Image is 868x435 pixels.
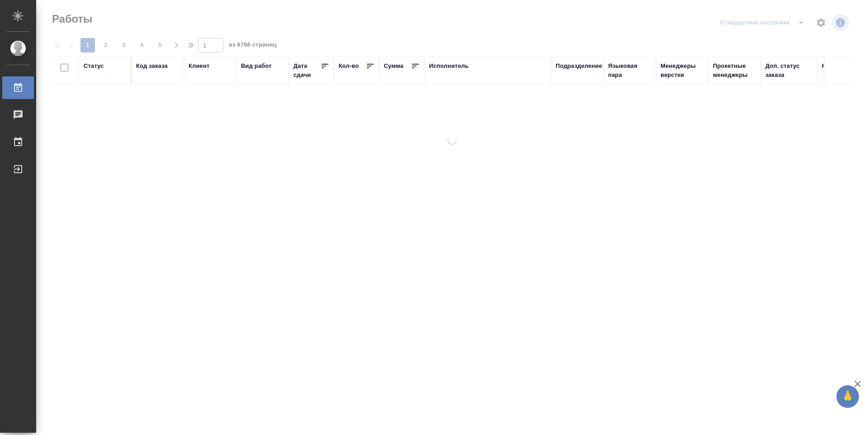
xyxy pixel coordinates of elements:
[836,385,859,408] button: 🙏
[556,61,602,71] div: Подразделение
[136,61,168,71] div: Код заказа
[822,61,857,71] div: Код работы
[429,61,469,71] div: Исполнитель
[608,61,651,80] div: Языковая пара
[713,61,756,80] div: Проектные менеджеры
[84,61,104,71] div: Статус
[660,61,704,80] div: Менеджеры верстки
[840,387,855,406] span: 🙏
[241,61,272,71] div: Вид работ
[293,61,321,80] div: Дата сдачи
[384,61,403,71] div: Сумма
[189,61,209,71] div: Клиент
[765,61,813,80] div: Доп. статус заказа
[339,61,359,71] div: Кол-во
